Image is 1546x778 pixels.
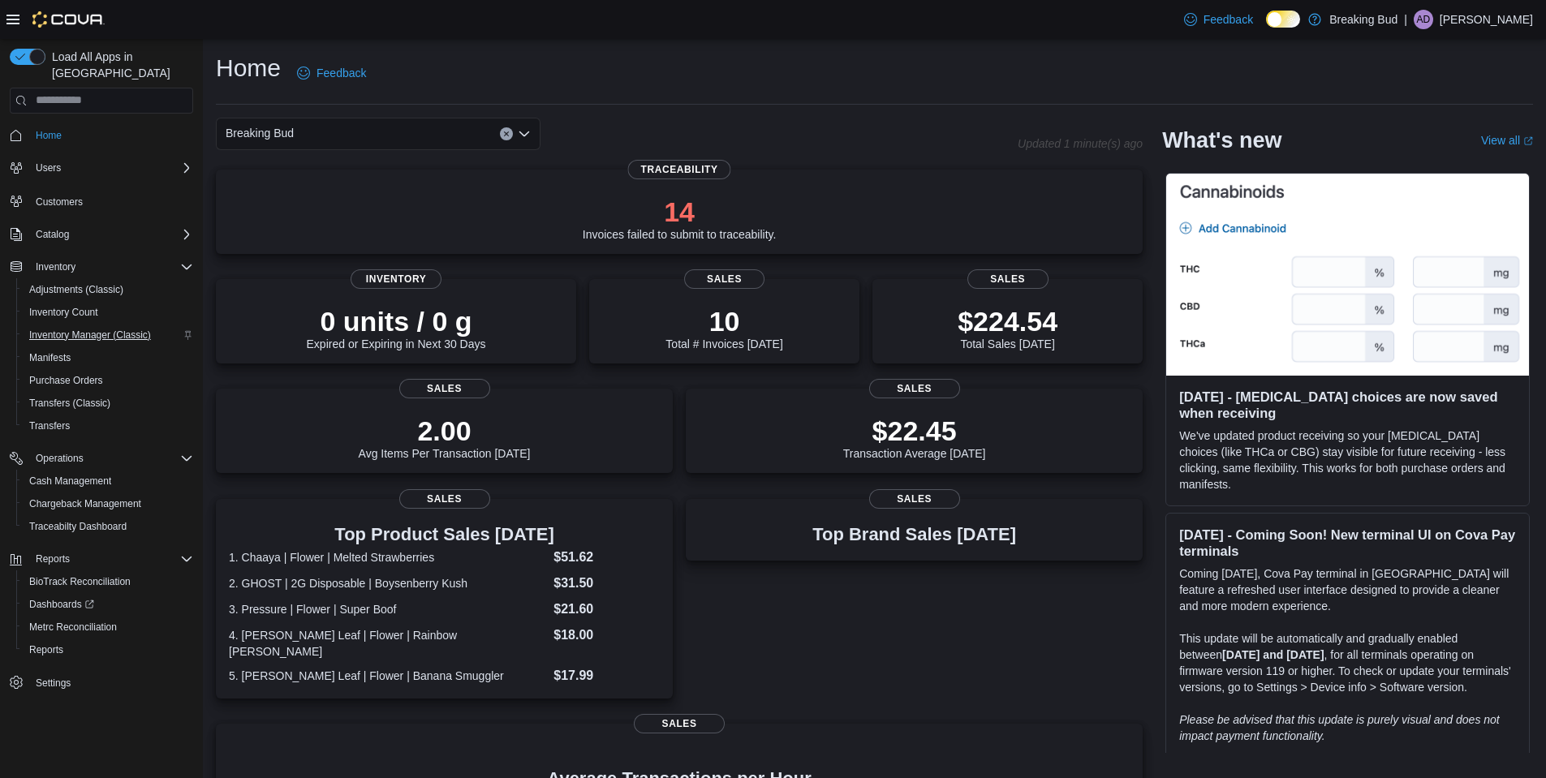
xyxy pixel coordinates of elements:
[29,449,193,468] span: Operations
[29,306,98,319] span: Inventory Count
[29,621,117,634] span: Metrc Reconciliation
[3,123,200,147] button: Home
[958,305,1057,350] div: Total Sales [DATE]
[1179,527,1516,559] h3: [DATE] - Coming Soon! New terminal UI on Cova Pay terminals
[553,574,660,593] dd: $31.50
[29,257,193,277] span: Inventory
[1440,10,1533,29] p: [PERSON_NAME]
[23,325,193,345] span: Inventory Manager (Classic)
[23,471,193,491] span: Cash Management
[29,549,76,569] button: Reports
[843,415,986,460] div: Transaction Average [DATE]
[29,351,71,364] span: Manifests
[229,525,660,544] h3: Top Product Sales [DATE]
[1179,565,1516,614] p: Coming [DATE], Cova Pay terminal in [GEOGRAPHIC_DATA] will feature a refreshed user interface des...
[553,600,660,619] dd: $21.60
[1481,134,1533,147] a: View allExternal link
[3,671,200,694] button: Settings
[1204,11,1253,28] span: Feedback
[665,305,782,350] div: Total # Invoices [DATE]
[29,329,151,342] span: Inventory Manager (Classic)
[1179,630,1516,695] p: This update will be automatically and gradually enabled between , for all terminals operating on ...
[23,371,110,390] a: Purchase Orders
[3,548,200,570] button: Reports
[36,452,84,465] span: Operations
[32,11,105,28] img: Cova
[16,616,200,638] button: Metrc Reconciliation
[29,475,111,488] span: Cash Management
[29,598,94,611] span: Dashboards
[29,158,67,178] button: Users
[684,269,765,289] span: Sales
[229,627,547,660] dt: 4. [PERSON_NAME] Leaf | Flower | Rainbow [PERSON_NAME]
[3,447,200,470] button: Operations
[967,269,1049,289] span: Sales
[399,379,490,398] span: Sales
[23,572,137,591] a: BioTrack Reconciliation
[359,415,531,447] p: 2.00
[36,161,61,174] span: Users
[1222,648,1324,661] strong: [DATE] and [DATE]
[36,260,75,273] span: Inventory
[3,256,200,278] button: Inventory
[1417,10,1431,29] span: AD
[23,640,193,660] span: Reports
[23,617,193,637] span: Metrc Reconciliation
[16,570,200,593] button: BioTrack Reconciliation
[1523,136,1533,146] svg: External link
[36,677,71,690] span: Settings
[23,617,123,637] a: Metrc Reconciliation
[3,189,200,213] button: Customers
[23,348,77,368] a: Manifests
[399,489,490,509] span: Sales
[869,379,960,398] span: Sales
[1329,10,1397,29] p: Breaking Bud
[23,303,193,322] span: Inventory Count
[16,638,200,661] button: Reports
[317,65,366,81] span: Feedback
[958,305,1057,337] p: $224.54
[869,489,960,509] span: Sales
[29,673,77,693] a: Settings
[29,497,141,510] span: Chargeback Management
[23,572,193,591] span: BioTrack Reconciliation
[23,517,193,536] span: Traceabilty Dashboard
[29,575,131,588] span: BioTrack Reconciliation
[216,52,281,84] h1: Home
[3,157,200,179] button: Users
[23,494,193,514] span: Chargeback Management
[583,196,777,228] p: 14
[36,552,70,565] span: Reports
[23,494,148,514] a: Chargeback Management
[10,117,193,737] nav: Complex example
[307,305,486,350] div: Expired or Expiring in Next 30 Days
[665,305,782,337] p: 10
[1266,11,1300,28] input: Dark Mode
[36,129,62,142] span: Home
[29,191,193,211] span: Customers
[16,515,200,538] button: Traceabilty Dashboard
[16,278,200,301] button: Adjustments (Classic)
[23,517,133,536] a: Traceabilty Dashboard
[628,160,731,179] span: Traceability
[23,393,193,413] span: Transfers (Classic)
[16,415,200,437] button: Transfers
[583,196,777,241] div: Invoices failed to submit to traceability.
[16,324,200,346] button: Inventory Manager (Classic)
[29,374,103,387] span: Purchase Orders
[29,283,123,296] span: Adjustments (Classic)
[29,643,63,656] span: Reports
[45,49,193,81] span: Load All Apps in [GEOGRAPHIC_DATA]
[23,640,70,660] a: Reports
[812,525,1016,544] h3: Top Brand Sales [DATE]
[29,225,75,244] button: Catalog
[500,127,513,140] button: Clear input
[16,593,200,616] a: Dashboards
[1179,389,1516,421] h3: [DATE] - [MEDICAL_DATA] choices are now saved when receiving
[1179,428,1516,492] p: We've updated product receiving so your [MEDICAL_DATA] choices (like THCa or CBG) stay visible fo...
[23,595,101,614] a: Dashboards
[291,57,373,89] a: Feedback
[553,666,660,686] dd: $17.99
[553,548,660,567] dd: $51.62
